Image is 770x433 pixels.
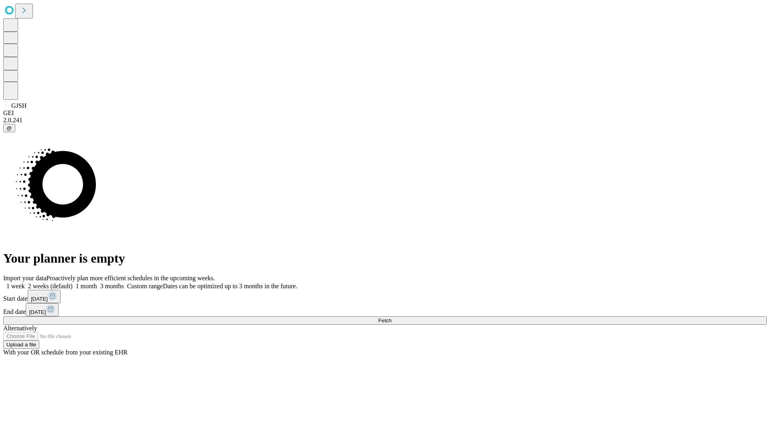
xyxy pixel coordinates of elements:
span: Custom range [127,283,163,289]
span: 2 weeks (default) [28,283,73,289]
button: Fetch [3,316,767,325]
button: Upload a file [3,340,39,349]
span: Alternatively [3,325,37,332]
span: [DATE] [29,309,46,315]
span: @ [6,125,12,131]
span: 1 week [6,283,25,289]
span: 1 month [76,283,97,289]
span: 3 months [100,283,124,289]
div: End date [3,303,767,316]
span: GJSH [11,102,26,109]
span: With your OR schedule from your existing EHR [3,349,128,356]
span: Import your data [3,275,47,281]
h1: Your planner is empty [3,251,767,266]
span: Fetch [378,318,391,324]
span: Dates can be optimized up to 3 months in the future. [163,283,297,289]
div: 2.0.241 [3,117,767,124]
span: [DATE] [31,296,48,302]
button: [DATE] [26,303,59,316]
div: GEI [3,109,767,117]
div: Start date [3,290,767,303]
span: Proactively plan more efficient schedules in the upcoming weeks. [47,275,215,281]
button: @ [3,124,15,132]
button: [DATE] [28,290,61,303]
